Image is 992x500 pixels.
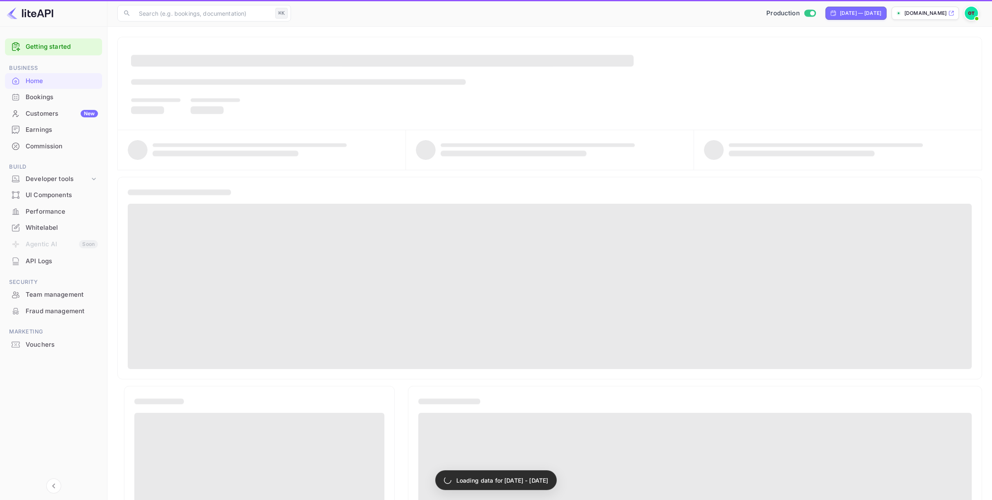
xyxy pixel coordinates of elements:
[5,204,102,219] a: Performance
[26,290,98,300] div: Team management
[5,172,102,186] div: Developer tools
[5,138,102,154] a: Commission
[5,303,102,319] a: Fraud management
[5,106,102,122] div: CustomersNew
[766,9,800,18] span: Production
[5,337,102,352] a: Vouchers
[965,7,978,20] img: Oussama Tali
[5,38,102,55] div: Getting started
[825,7,887,20] div: Click to change the date range period
[5,253,102,269] div: API Logs
[5,204,102,220] div: Performance
[5,220,102,236] div: Whitelabel
[904,10,947,17] p: [DOMAIN_NAME]
[26,190,98,200] div: UI Components
[26,174,90,184] div: Developer tools
[275,8,288,19] div: ⌘K
[26,109,98,119] div: Customers
[46,479,61,493] button: Collapse navigation
[456,476,548,485] p: Loading data for [DATE] - [DATE]
[5,253,102,269] a: API Logs
[26,207,98,217] div: Performance
[26,125,98,135] div: Earnings
[134,5,272,21] input: Search (e.g. bookings, documentation)
[26,42,98,52] a: Getting started
[5,89,102,105] a: Bookings
[5,64,102,73] span: Business
[5,162,102,171] span: Build
[5,220,102,235] a: Whitelabel
[840,10,881,17] div: [DATE] — [DATE]
[5,287,102,302] a: Team management
[5,122,102,138] div: Earnings
[5,303,102,319] div: Fraud management
[5,73,102,88] a: Home
[5,337,102,353] div: Vouchers
[5,138,102,155] div: Commission
[5,122,102,137] a: Earnings
[26,142,98,151] div: Commission
[5,327,102,336] span: Marketing
[26,340,98,350] div: Vouchers
[26,93,98,102] div: Bookings
[5,278,102,287] span: Security
[5,106,102,121] a: CustomersNew
[26,76,98,86] div: Home
[5,287,102,303] div: Team management
[5,73,102,89] div: Home
[763,9,819,18] div: Switch to Sandbox mode
[81,110,98,117] div: New
[7,7,53,20] img: LiteAPI logo
[26,223,98,233] div: Whitelabel
[26,257,98,266] div: API Logs
[26,307,98,316] div: Fraud management
[5,187,102,202] a: UI Components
